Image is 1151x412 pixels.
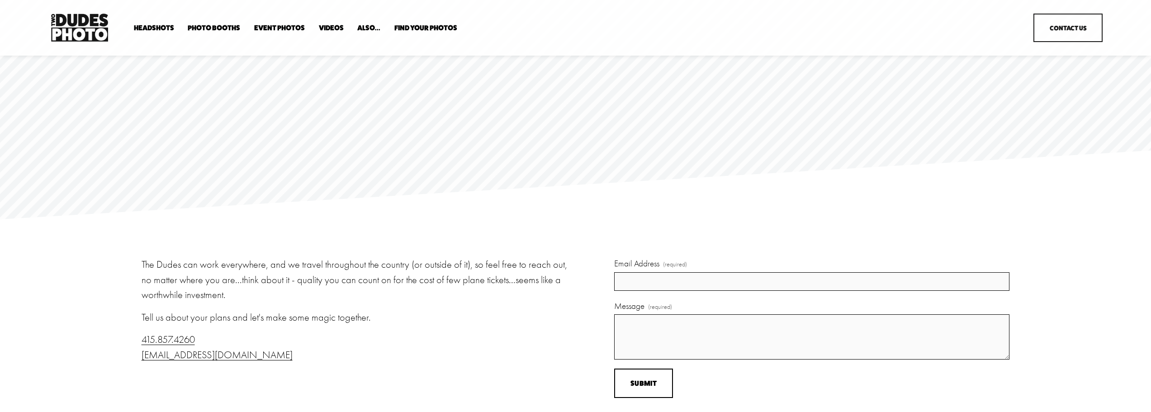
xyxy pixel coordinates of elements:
[394,24,457,32] span: Find Your Photos
[188,24,240,32] span: Photo Booths
[134,24,174,32] a: folder dropdown
[1033,14,1103,42] a: Contact Us
[357,24,380,32] a: folder dropdown
[142,334,195,346] a: 415.857.4260
[614,257,659,270] span: Email Address
[614,300,644,313] span: Message
[48,11,111,44] img: Two Dudes Photo | Headshots, Portraits &amp; Photo Booths
[357,24,380,32] span: Also...
[630,379,657,388] span: Submit
[394,24,457,32] a: folder dropdown
[188,24,240,32] a: folder dropdown
[319,24,344,32] a: Videos
[134,24,174,32] span: Headshots
[648,302,672,312] span: (required)
[254,24,305,32] a: Event Photos
[142,349,293,361] a: [EMAIL_ADDRESS][DOMAIN_NAME]
[142,310,573,326] p: Tell us about your plans and let's make some magic together.
[663,260,687,270] span: (required)
[142,257,573,303] p: The Dudes can work everywhere, and we travel throughout the country (or outside of it), so feel f...
[614,369,673,398] button: SubmitSubmit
